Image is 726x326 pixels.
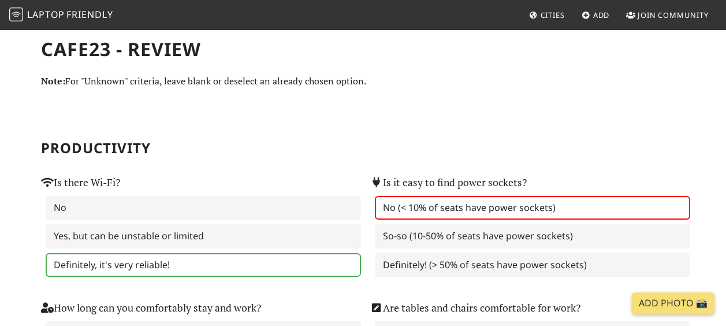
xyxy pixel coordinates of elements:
[9,8,23,21] img: LaptopFriendly
[638,10,709,20] span: Join Community
[41,38,686,60] h1: Cafe23 - Review
[577,5,615,25] a: Add
[66,8,113,21] span: Friendly
[41,74,686,89] p: For "Unknown" criteria, leave blank or deselect an already chosen option.
[375,224,690,249] label: So-so (10-50% of seats have power sockets)
[46,196,361,220] label: No
[41,300,261,316] label: How long can you comfortably stay and work?
[370,300,580,316] label: Are tables and chairs comfortable for work?
[41,75,65,87] strong: Note:
[46,253,361,277] label: Definitely, it's very reliable!
[370,175,527,191] label: Is it easy to find power sockets?
[9,5,113,25] a: LaptopFriendly LaptopFriendly
[541,10,565,20] span: Cities
[46,224,361,249] label: Yes, but can be unstable or limited
[375,196,690,220] label: No (< 10% of seats have power sockets)
[593,10,610,20] span: Add
[27,8,65,21] span: Laptop
[41,175,120,191] label: Is there Wi-Fi?
[524,5,569,25] a: Cities
[41,140,686,157] h2: Productivity
[375,253,690,277] label: Definitely! (> 50% of seats have power sockets)
[632,292,714,314] a: Add Photo 📸
[621,5,713,25] a: Join Community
